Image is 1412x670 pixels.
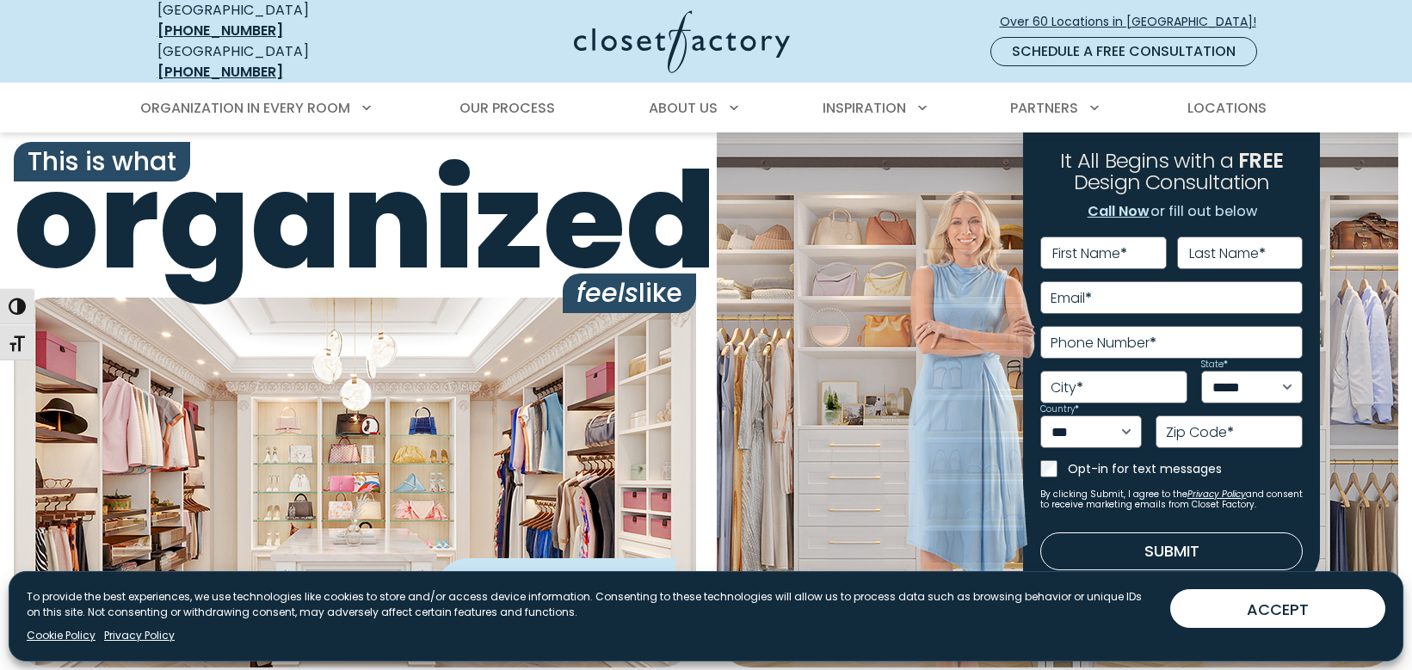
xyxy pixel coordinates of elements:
[104,628,175,643] a: Privacy Policy
[999,7,1271,37] a: Over 60 Locations in [GEOGRAPHIC_DATA]!
[27,628,96,643] a: Cookie Policy
[990,37,1257,66] a: Schedule a Free Consultation
[1170,589,1385,628] button: ACCEPT
[563,274,696,313] span: like
[128,84,1285,132] nav: Primary Menu
[157,41,407,83] div: [GEOGRAPHIC_DATA]
[574,10,790,73] img: Closet Factory Logo
[1187,98,1267,118] span: Locations
[435,558,675,647] div: Custom closet systems for every space, style, and budget
[14,154,696,287] span: organized
[649,98,718,118] span: About Us
[157,21,283,40] a: [PHONE_NUMBER]
[459,98,555,118] span: Our Process
[27,589,1156,620] p: To provide the best experiences, we use technologies like cookies to store and/or access device i...
[823,98,906,118] span: Inspiration
[157,62,283,82] a: [PHONE_NUMBER]
[1000,13,1270,31] span: Over 60 Locations in [GEOGRAPHIC_DATA]!
[577,274,638,311] i: feels
[14,298,696,667] img: Closet Factory designed closet
[1010,98,1078,118] span: Partners
[140,98,350,118] span: Organization in Every Room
